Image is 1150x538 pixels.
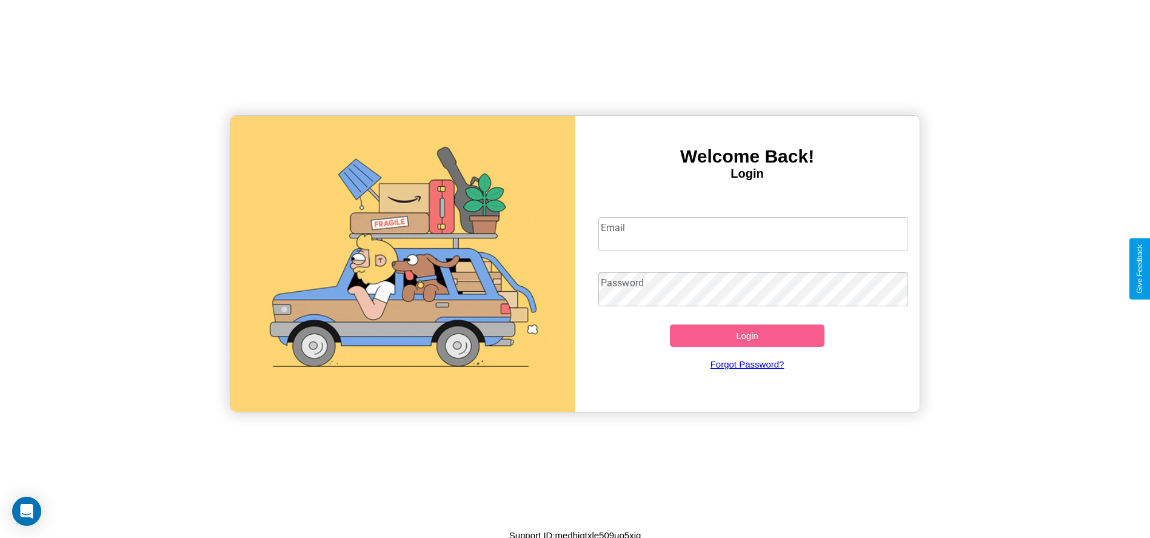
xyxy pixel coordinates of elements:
[592,347,902,382] a: Forgot Password?
[575,167,920,181] h4: Login
[670,324,825,347] button: Login
[575,146,920,167] h3: Welcome Back!
[12,497,41,526] div: Open Intercom Messenger
[230,116,575,412] img: gif
[1135,244,1144,294] div: Give Feedback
